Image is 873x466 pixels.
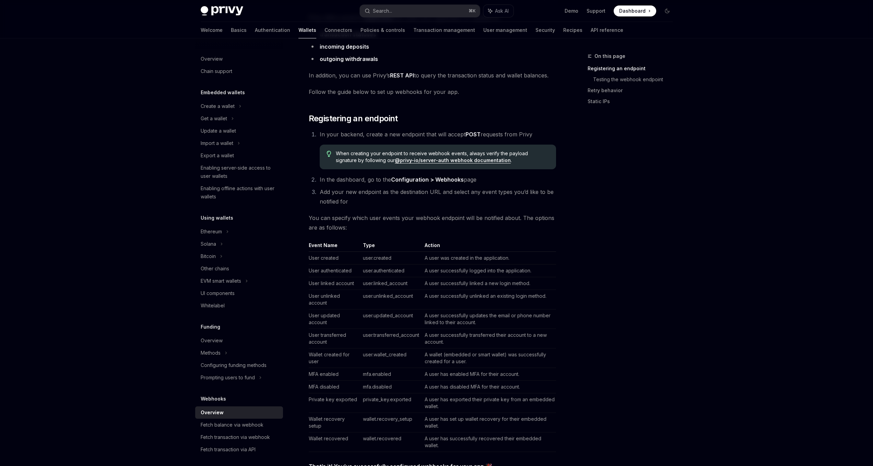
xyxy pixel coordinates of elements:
td: user.unlinked_account [360,290,422,309]
a: Overview [195,53,283,65]
td: private_key.exported [360,393,422,413]
span: You can specify which user events your webhook endpoint will be notified about. The options are a... [309,213,556,232]
div: Configuring funding methods [201,361,267,369]
td: A user has set up wallet recovery for their embedded wallet. [422,413,556,432]
a: Policies & controls [361,22,405,38]
a: Export a wallet [195,149,283,162]
span: In addition, you can use Privy’s to query the transaction status and wallet balances. [309,71,556,80]
td: MFA disabled [309,381,360,393]
a: User management [483,22,527,38]
td: Wallet recovery setup [309,413,360,432]
a: outgoing withdrawals [320,56,378,63]
td: User unlinked account [309,290,360,309]
strong: POST [465,131,481,138]
div: Search... [373,7,392,15]
h5: Embedded wallets [201,88,245,97]
div: Methods [201,349,221,357]
th: Event Name [309,242,360,252]
td: A user has exported their private key from an embedded wallet. [422,393,556,413]
a: Security [535,22,555,38]
span: Registering an endpoint [309,113,398,124]
span: Ask AI [495,8,509,14]
div: Get a wallet [201,114,227,123]
a: @privy-io/server-auth webhook documentation [395,157,511,163]
a: Support [587,8,605,14]
a: REST API [390,72,414,79]
a: Welcome [201,22,223,38]
a: Basics [231,22,247,38]
svg: Tip [327,151,331,157]
div: Overview [201,408,224,417]
h5: Funding [201,323,220,331]
td: User linked account [309,277,360,290]
a: API reference [591,22,623,38]
h5: Webhooks [201,395,226,403]
td: A user was created in the application. [422,252,556,265]
td: User updated account [309,309,360,329]
div: Solana [201,240,216,248]
div: Bitcoin [201,252,216,260]
div: Fetch balance via webhook [201,421,263,429]
a: Fetch transaction via webhook [195,431,283,443]
a: Fetch balance via webhook [195,419,283,431]
a: Enabling offline actions with user wallets [195,182,283,203]
span: ⌘ K [469,8,476,14]
td: user.updated_account [360,309,422,329]
a: Dashboard [614,5,656,16]
td: A user has enabled MFA for their account. [422,368,556,381]
td: User created [309,252,360,265]
div: EVM smart wallets [201,277,241,285]
a: Enabling server-side access to user wallets [195,162,283,182]
td: User authenticated [309,265,360,277]
button: Toggle dark mode [662,5,673,16]
a: Transaction management [413,22,475,38]
div: Export a wallet [201,151,234,160]
a: Overview [195,406,283,419]
div: Chain support [201,67,232,75]
td: mfa.disabled [360,381,422,393]
div: Fetch transaction via API [201,445,256,454]
div: Enabling server-side access to user wallets [201,164,279,180]
td: wallet.recovered [360,432,422,452]
span: Follow the guide below to set up webhooks for your app. [309,87,556,97]
td: A user successfully logged into the application. [422,265,556,277]
td: A wallet (embedded or smart wallet) was successfully created for a user. [422,348,556,368]
td: user.created [360,252,422,265]
td: A user successfully transferred their account to a new account. [422,329,556,348]
td: user.linked_account [360,277,422,290]
th: Action [422,242,556,252]
a: Connectors [325,22,352,38]
strong: Configuration > Webhooks [391,176,464,183]
a: UI components [195,287,283,299]
button: Search...⌘K [360,5,480,17]
td: MFA enabled [309,368,360,381]
a: Update a wallet [195,125,283,137]
td: Private key exported [309,393,360,413]
span: In the dashboard, go to the page [320,176,476,183]
div: Overview [201,55,223,63]
span: On this page [594,52,625,60]
span: In your backend, create a new endpoint that will accept requests from Privy [320,131,532,138]
a: Authentication [255,22,290,38]
a: Fetch transaction via API [195,443,283,456]
span: When creating your endpoint to receive webhook events, always verify the payload signature by fol... [336,150,549,164]
td: Wallet recovered [309,432,360,452]
td: user.wallet_created [360,348,422,368]
div: Prompting users to fund [201,373,255,382]
div: UI components [201,289,235,297]
div: Update a wallet [201,127,236,135]
div: Import a wallet [201,139,233,147]
a: Static IPs [588,96,678,107]
td: A user has disabled MFA for their account. [422,381,556,393]
div: Ethereum [201,228,222,236]
button: Ask AI [483,5,514,17]
td: User transferred account [309,329,360,348]
td: A user successfully updates the email or phone number linked to their account. [422,309,556,329]
td: user.transferred_account [360,329,422,348]
a: Other chains [195,262,283,275]
td: wallet.recovery_setup [360,413,422,432]
a: Testing the webhook endpoint [593,74,678,85]
td: mfa.enabled [360,368,422,381]
a: Overview [195,334,283,347]
a: incoming deposits [320,43,369,50]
